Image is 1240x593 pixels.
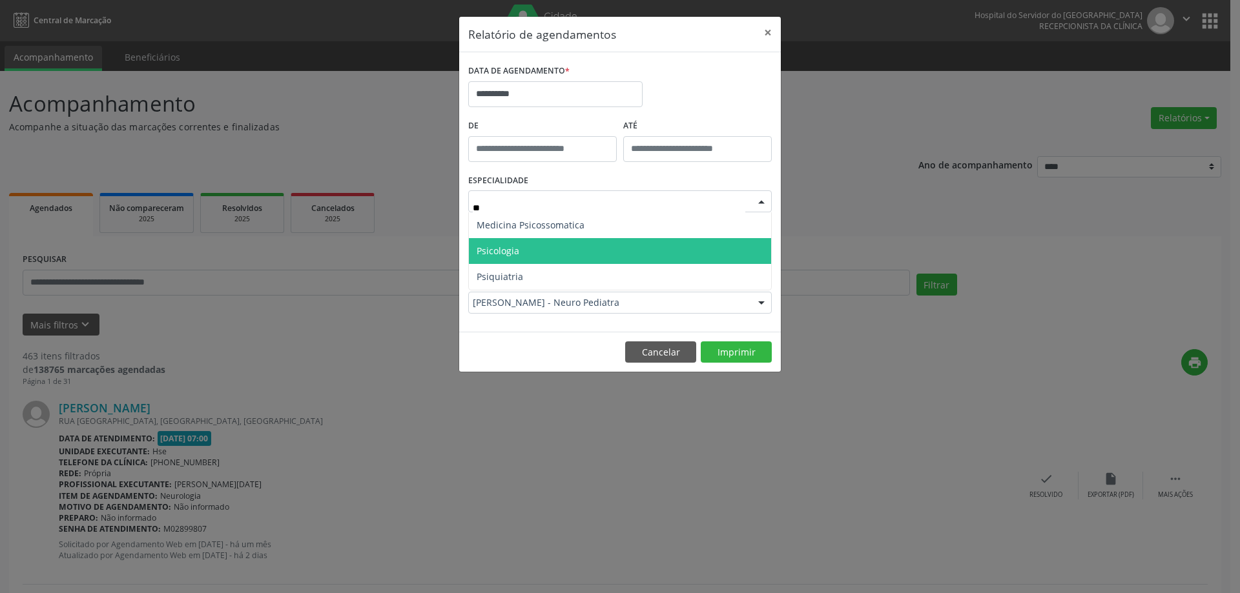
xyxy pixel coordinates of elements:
[625,341,696,363] button: Cancelar
[701,341,772,363] button: Imprimir
[477,245,519,257] span: Psicologia
[473,296,745,309] span: [PERSON_NAME] - Neuro Pediatra
[477,270,523,283] span: Psiquiatria
[755,17,781,48] button: Close
[477,219,584,231] span: Medicina Psicossomatica
[468,26,616,43] h5: Relatório de agendamentos
[468,116,617,136] label: De
[468,171,528,191] label: ESPECIALIDADE
[468,61,570,81] label: DATA DE AGENDAMENTO
[623,116,772,136] label: ATÉ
